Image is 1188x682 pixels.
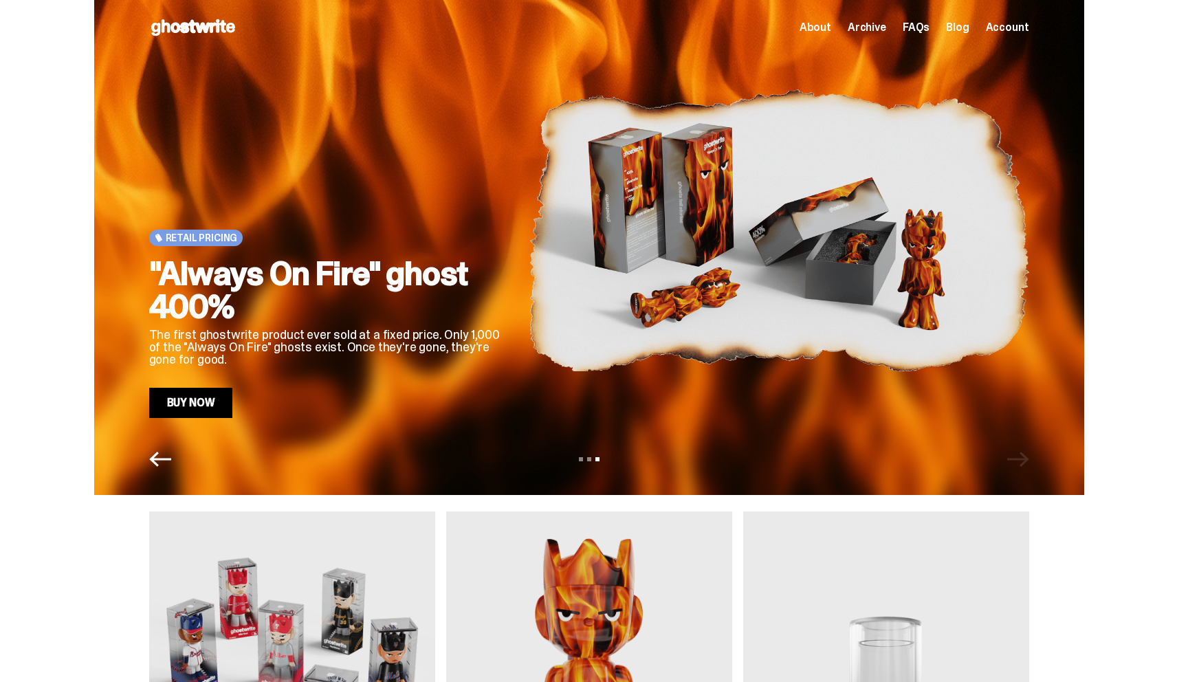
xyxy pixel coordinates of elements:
a: Archive [848,22,886,33]
button: View slide 1 [579,457,583,461]
a: Buy Now [149,388,233,418]
a: About [800,22,831,33]
a: Blog [946,22,969,33]
a: FAQs [903,22,929,33]
button: View slide 3 [595,457,599,461]
h2: "Always On Fire" ghost 400% [149,257,507,323]
span: Retail Pricing [166,232,238,243]
button: Previous [149,448,171,470]
img: "Always On Fire" ghost 400% [529,43,1029,418]
p: The first ghostwrite product ever sold at a fixed price. Only 1,000 of the "Always On Fire" ghost... [149,329,507,366]
a: Account [986,22,1029,33]
button: View slide 2 [587,457,591,461]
